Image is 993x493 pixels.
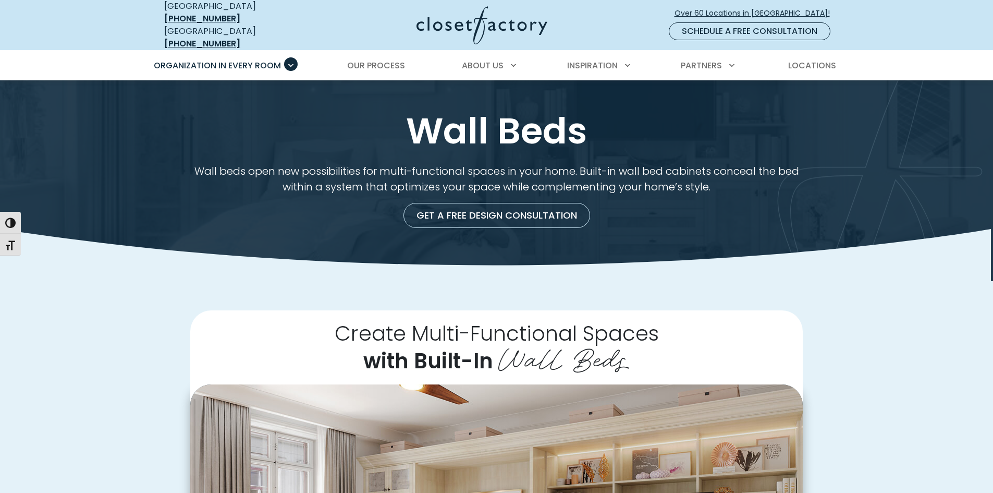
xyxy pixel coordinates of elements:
[162,111,831,151] h1: Wall Beds
[462,59,504,71] span: About Us
[335,319,659,348] span: Create Multi-Functional Spaces
[363,346,493,376] span: with Built-In
[347,59,405,71] span: Our Process
[567,59,618,71] span: Inspiration
[190,163,803,195] p: Wall beds open new possibilities for multi-functional spaces in your home. Built-in wall bed cabi...
[403,203,590,228] a: Get a Free Design Consultation
[164,25,315,50] div: [GEOGRAPHIC_DATA]
[788,59,836,71] span: Locations
[146,51,847,80] nav: Primary Menu
[674,4,839,22] a: Over 60 Locations in [GEOGRAPHIC_DATA]!
[498,335,630,377] span: Wall Beds
[164,38,240,50] a: [PHONE_NUMBER]
[681,59,722,71] span: Partners
[164,13,240,25] a: [PHONE_NUMBER]
[675,8,838,19] span: Over 60 Locations in [GEOGRAPHIC_DATA]!
[154,59,281,71] span: Organization in Every Room
[416,6,547,44] img: Closet Factory Logo
[669,22,830,40] a: Schedule a Free Consultation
